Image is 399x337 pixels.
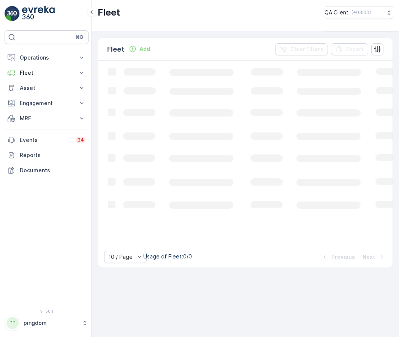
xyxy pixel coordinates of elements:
[331,253,355,261] p: Previous
[320,252,356,261] button: Previous
[76,34,83,40] p: ⌘B
[290,46,323,53] p: Clear Filters
[20,167,85,174] p: Documents
[5,80,89,96] button: Asset
[107,44,124,55] p: Fleet
[331,43,368,55] button: Export
[20,151,85,159] p: Reports
[139,45,150,53] p: Add
[20,99,73,107] p: Engagement
[5,148,89,163] a: Reports
[5,163,89,178] a: Documents
[351,9,371,16] p: ( +03:00 )
[24,319,78,327] p: pingdom
[5,50,89,65] button: Operations
[98,6,120,19] p: Fleet
[5,111,89,126] button: MRF
[5,309,89,313] span: v 1.50.1
[126,44,153,54] button: Add
[5,65,89,80] button: Fleet
[5,132,89,148] a: Events34
[20,136,71,144] p: Events
[5,96,89,111] button: Engagement
[20,54,73,61] p: Operations
[22,6,55,21] img: logo_light-DOdMpM7g.png
[325,6,393,19] button: QA Client(+03:00)
[20,84,73,92] p: Asset
[275,43,328,55] button: Clear Filters
[363,253,375,261] p: Next
[5,6,20,21] img: logo
[346,46,364,53] p: Export
[325,9,348,16] p: QA Client
[78,137,84,143] p: 34
[5,315,89,331] button: PPpingdom
[20,69,73,77] p: Fleet
[143,253,192,260] p: Usage of Fleet : 0/0
[6,317,19,329] div: PP
[362,252,386,261] button: Next
[20,115,73,122] p: MRF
